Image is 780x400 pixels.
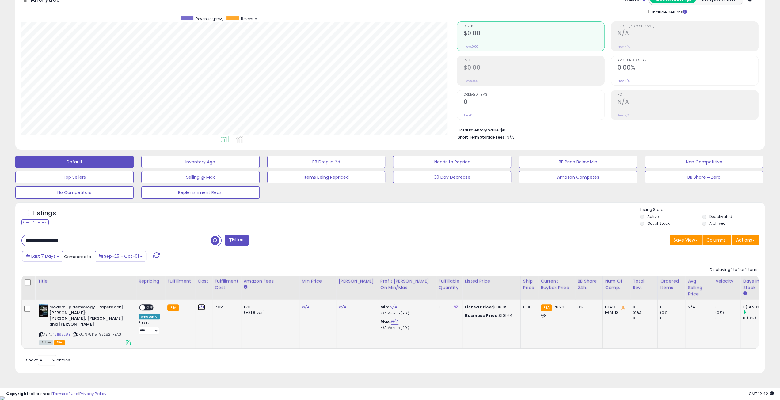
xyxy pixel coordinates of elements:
[732,235,759,245] button: Actions
[523,304,533,310] div: 0.00
[54,340,65,345] span: FBA
[139,321,160,334] div: Preset:
[519,156,637,168] button: BB Price Below Min
[709,221,726,226] label: Archived
[21,219,49,225] div: Clear All Filters
[633,315,657,321] div: 0
[393,156,511,168] button: Needs to Reprice
[743,291,747,296] small: Days In Stock.
[577,304,598,310] div: 0%
[743,278,765,291] div: Days In Stock
[32,209,56,218] h5: Listings
[554,304,564,310] span: 76.23
[6,391,106,397] div: seller snap | |
[749,391,774,397] span: 2025-10-9 12:42 GMT
[465,304,493,310] b: Listed Price:
[380,304,390,310] b: Min:
[605,304,625,310] div: FBA: 3
[380,278,433,291] div: Profit [PERSON_NAME] on Min/Max
[670,235,702,245] button: Save View
[244,278,297,284] div: Amazon Fees
[618,113,630,117] small: Prev: N/A
[463,79,478,83] small: Prev: $0.00
[302,278,333,284] div: Min Price
[618,45,630,48] small: Prev: N/A
[633,278,655,291] div: Total Rev.
[618,79,630,83] small: Prev: N/A
[644,8,694,15] div: Include Returns
[618,64,758,72] h2: 0.00%
[618,25,758,28] span: Profit [PERSON_NAME]
[709,214,732,219] label: Deactivated
[198,278,210,284] div: Cost
[39,304,131,344] div: ASIN:
[244,310,295,315] div: (+$1.8 var)
[52,332,71,337] a: 1451193289
[645,156,763,168] button: Non Competitive
[647,221,669,226] label: Out of Stock
[645,171,763,183] button: BB Share = Zero
[688,278,710,297] div: Avg Selling Price
[660,278,683,291] div: Ordered Items
[618,30,758,38] h2: N/A
[577,278,600,291] div: BB Share 24h.
[743,304,768,310] div: 1 (14.29%)
[198,304,205,310] a: N/A
[706,237,726,243] span: Columns
[523,278,535,291] div: Ship Price
[463,25,604,28] span: Revenue
[618,98,758,107] h2: N/A
[465,313,516,318] div: $101.64
[463,45,478,48] small: Prev: $0.00
[380,326,431,330] p: N/A Markup (ROI)
[715,310,724,315] small: (0%)
[225,235,249,246] button: Filters
[167,278,192,284] div: Fulfillment
[79,391,106,397] a: Privacy Policy
[64,254,92,260] span: Compared to:
[715,304,740,310] div: 0
[339,278,375,284] div: [PERSON_NAME]
[380,318,391,324] b: Max:
[463,98,604,107] h2: 0
[267,156,386,168] button: BB Drop in 7d
[380,311,431,316] p: N/A Markup (ROI)
[15,171,134,183] button: Top Sellers
[715,278,738,284] div: Velocity
[458,128,499,133] b: Total Inventory Value:
[660,310,669,315] small: (0%)
[141,156,260,168] button: Inventory Age
[702,235,731,245] button: Columns
[463,64,604,72] h2: $0.00
[39,340,53,345] span: All listings currently available for purchase on Amazon
[49,304,124,329] b: Modern Epidemiology [Paperback] [PERSON_NAME]; [PERSON_NAME]; [PERSON_NAME] and [PERSON_NAME]
[519,171,637,183] button: Amazon Competes
[458,126,754,133] li: $0
[244,284,247,290] small: Amazon Fees.
[104,253,139,259] span: Sep-25 - Oct-01
[72,332,121,337] span: | SKU: 9781451193282_FBAG
[141,171,260,183] button: Selling @ Max
[618,93,758,97] span: ROI
[463,93,604,97] span: Ordered Items
[439,304,458,310] div: 1
[465,304,516,310] div: $106.99
[139,278,162,284] div: Repricing
[688,304,708,310] div: N/A
[465,313,499,318] b: Business Price:
[605,310,625,315] div: FBM: 13
[743,315,768,321] div: 0 (0%)
[633,310,641,315] small: (0%)
[339,304,346,310] a: N/A
[633,304,657,310] div: 0
[15,156,134,168] button: Default
[541,278,572,291] div: Current Buybox Price
[31,253,55,259] span: Last 7 Days
[95,251,146,261] button: Sep-25 - Oct-01
[618,59,758,62] span: Avg. Buybox Share
[640,207,765,213] p: Listing States:
[145,305,155,310] span: OFF
[541,304,552,311] small: FBA
[167,304,179,311] small: FBA
[215,278,238,291] div: Fulfillment Cost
